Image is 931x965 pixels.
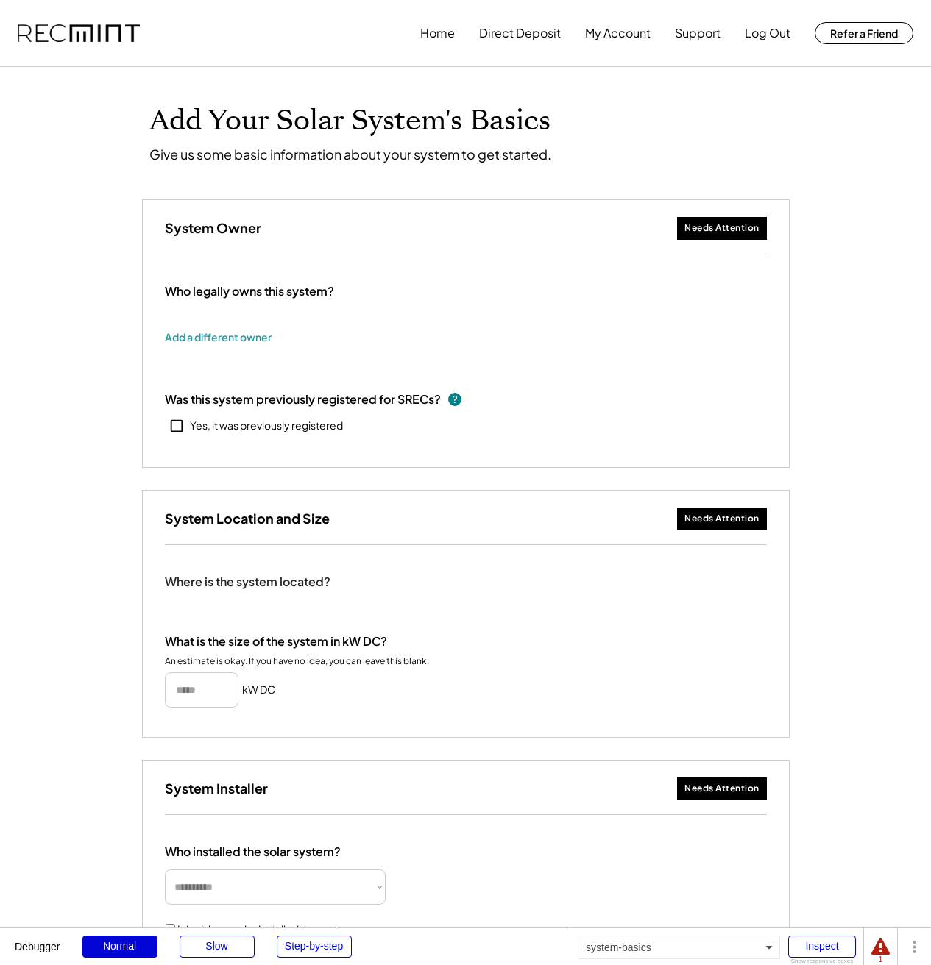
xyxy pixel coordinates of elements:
[165,780,268,797] h3: System Installer
[82,936,157,958] div: Normal
[578,936,780,959] div: system-basics
[165,326,272,348] button: Add a different owner
[745,18,790,48] button: Log Out
[149,104,782,138] h1: Add Your Solar System's Basics
[871,956,890,964] div: 1
[165,219,261,236] h3: System Owner
[420,18,455,48] button: Home
[684,783,760,795] div: Needs Attention
[788,958,856,964] div: Show responsive boxes
[15,928,60,952] div: Debugger
[684,222,760,235] div: Needs Attention
[165,844,341,860] div: Who installed the solar system?
[165,634,387,649] div: What is the size of the system in kW DC?
[815,22,913,44] button: Refer a Friend
[165,284,334,299] div: Who legally owns this system?
[585,18,651,48] button: My Account
[190,419,343,433] div: Yes, it was previously registered
[242,683,275,697] h5: kW DC
[165,510,330,527] h3: System Location and Size
[177,922,354,936] label: I don't know who installed the system
[479,18,561,48] button: Direct Deposit
[165,574,330,590] div: Where is the system located?
[165,391,441,407] div: Was this system previously registered for SRECs?
[165,655,429,667] div: An estimate is okay. If you have no idea, you can leave this blank.
[788,936,856,958] div: Inspect
[18,24,140,43] img: recmint-logotype%403x.png
[675,18,721,48] button: Support
[149,146,551,163] div: Give us some basic information about your system to get started.
[684,513,760,525] div: Needs Attention
[277,936,352,958] div: Step-by-step
[180,936,255,958] div: Slow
